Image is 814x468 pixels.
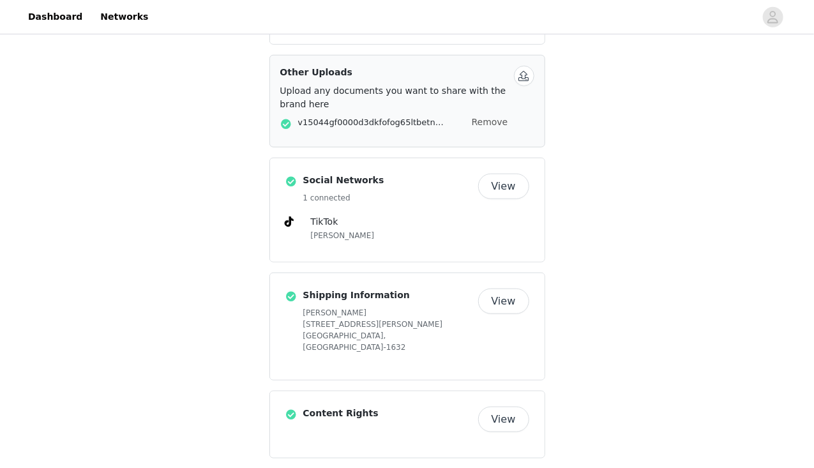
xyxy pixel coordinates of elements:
h4: Shipping Information [303,289,473,302]
a: View [478,415,529,425]
div: v15044gf0000d3dkfofog65ltbetnms0.mp4 [298,116,448,129]
button: View [478,289,529,314]
div: Shipping Information [269,273,545,381]
div: avatar [767,7,779,27]
button: View [478,174,529,199]
h5: [PERSON_NAME] [STREET_ADDRESS][PERSON_NAME] [GEOGRAPHIC_DATA], [GEOGRAPHIC_DATA]-1632 [303,307,473,353]
h4: Other Uploads [280,66,509,79]
div: Social Networks [269,158,545,262]
div: Content Rights [269,391,545,458]
span: 1 connected [303,193,350,202]
h4: TikTok [311,215,529,229]
h4: Social Networks [303,174,473,187]
a: Networks [93,3,156,31]
h5: [PERSON_NAME] [311,230,529,241]
a: View [478,182,529,192]
span: Upload any documents you want to share with the brand here [280,86,506,109]
h4: Content Rights [303,407,473,420]
a: View [478,297,529,306]
button: View [478,407,529,432]
a: Dashboard [20,3,90,31]
button: Remove [471,117,509,127]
